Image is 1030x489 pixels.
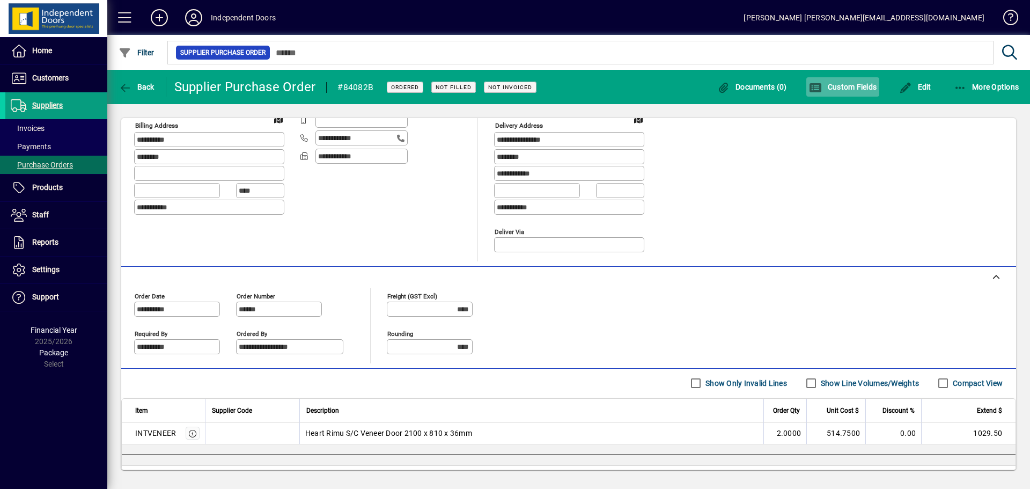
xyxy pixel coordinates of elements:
span: Back [119,83,154,91]
span: Extend $ [977,405,1002,417]
span: Support [32,293,59,301]
a: Customers [5,65,107,92]
div: Supplier Purchase Order [174,78,316,96]
a: Products [5,174,107,201]
span: More Options [954,83,1019,91]
button: Custom Fields [806,77,879,97]
label: Compact View [951,378,1003,389]
mat-label: Order number [237,292,275,300]
mat-label: Deliver via [495,228,524,235]
span: Heart Rimu S/C Veneer Door 2100 x 810 x 36mm [305,428,472,439]
td: 514.7500 [806,423,865,444]
a: View on map [270,111,287,128]
a: Home [5,38,107,64]
span: Unit Cost $ [827,405,859,417]
span: Supplier Code [212,405,252,417]
td: 1029.50 [921,423,1016,444]
mat-label: Rounding [387,330,413,337]
span: Suppliers [32,101,63,110]
a: Purchase Orders [5,156,107,174]
span: Item [135,405,148,417]
span: Products [32,183,63,192]
span: Customers [32,74,69,82]
label: Show Only Invalid Lines [703,378,787,389]
button: Documents (0) [715,77,790,97]
a: Staff [5,202,107,229]
span: Filter [119,48,154,57]
span: Package [39,348,68,357]
span: Documents (0) [717,83,787,91]
button: Back [116,77,157,97]
span: Financial Year [31,326,77,334]
a: Payments [5,137,107,156]
button: Edit [896,77,934,97]
mat-label: Order date [135,292,165,300]
span: Edit [899,83,931,91]
a: Knowledge Base [995,2,1017,37]
mat-label: Ordered by [237,330,267,337]
span: Home [32,46,52,55]
button: Add [142,8,176,27]
span: Discount % [882,405,915,417]
span: Custom Fields [809,83,877,91]
a: Reports [5,229,107,256]
span: Purchase Orders [11,160,73,169]
span: Order Qty [773,405,800,417]
mat-label: Required by [135,330,167,337]
div: #84082B [337,79,373,96]
a: Support [5,284,107,311]
td: 0.00 [865,423,921,444]
span: Payments [11,142,51,151]
span: Reports [32,238,58,246]
div: Independent Doors [211,9,276,26]
span: Not Filled [436,84,472,91]
app-page-header-button: Back [107,77,166,97]
span: Description [306,405,339,417]
label: Show Line Volumes/Weights [819,378,919,389]
div: INTVENEER [135,428,176,439]
button: More Options [951,77,1022,97]
td: 2.0000 [763,423,806,444]
a: View on map [630,111,647,128]
span: Not Invoiced [488,84,532,91]
span: Settings [32,265,60,274]
span: Ordered [391,84,419,91]
a: Invoices [5,119,107,137]
span: Staff [32,210,49,219]
button: Filter [116,43,157,62]
div: [PERSON_NAME] [PERSON_NAME][EMAIL_ADDRESS][DOMAIN_NAME] [744,9,984,26]
a: Settings [5,257,107,283]
span: Supplier Purchase Order [180,47,266,58]
span: Invoices [11,124,45,133]
button: Profile [176,8,211,27]
mat-label: Freight (GST excl) [387,292,437,300]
